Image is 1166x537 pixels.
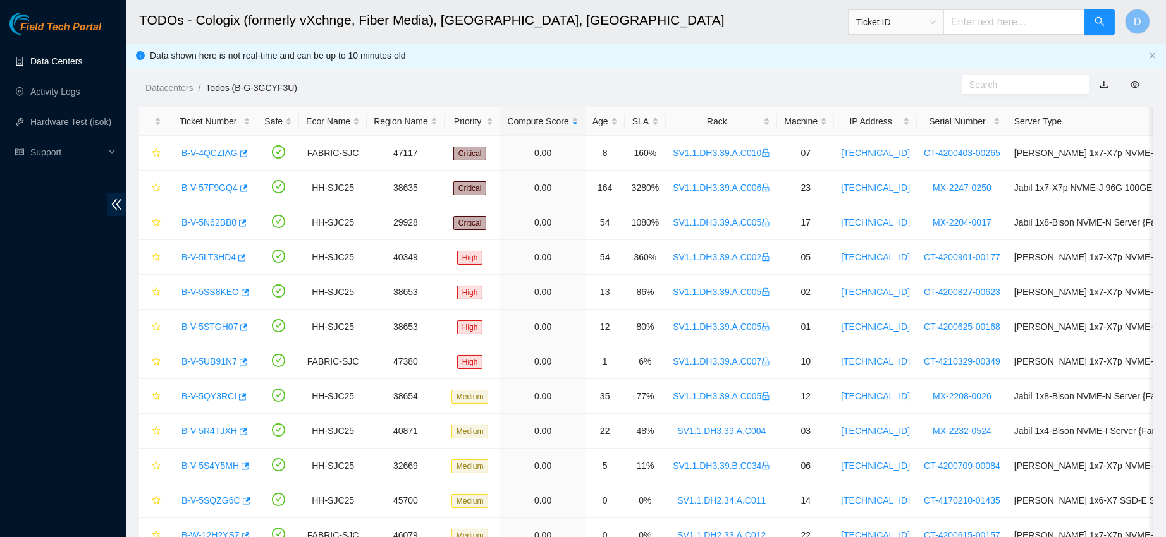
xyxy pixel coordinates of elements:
[933,391,991,401] a: MX-2208-0026
[933,217,991,227] a: MX-2204-0017
[761,183,770,192] span: lock
[500,483,585,518] td: 0.00
[777,205,834,240] td: 17
[673,148,770,158] a: SV1.1.DH3.39.A.C010lock
[367,275,445,310] td: 38653
[777,379,834,414] td: 12
[761,322,770,331] span: lock
[152,322,161,332] span: star
[586,275,625,310] td: 13
[146,282,161,302] button: star
[30,117,111,127] a: Hardware Test (isok)
[841,252,910,262] a: [TECHNICAL_ID]
[933,426,991,436] a: MX-2232-0524
[145,83,193,93] a: Datacenters
[673,322,770,332] a: SV1.1.DH3.39.A.C005lock
[152,461,161,471] span: star
[453,181,487,195] span: Critical
[586,379,625,414] td: 35
[299,344,367,379] td: FABRIC-SJC
[841,322,910,332] a: [TECHNICAL_ID]
[586,483,625,518] td: 0
[924,322,1000,332] a: CT-4200625-00168
[367,205,445,240] td: 29928
[673,252,770,262] a: SV1.1.DH3.39.A.C002lock
[673,217,770,227] a: SV1.1.DH3.39.A.C005lock
[1149,52,1157,59] span: close
[15,148,24,157] span: read
[451,459,489,473] span: Medium
[9,23,101,39] a: Akamai TechnologiesField Tech Portal
[299,205,367,240] td: HH-SJC25
[761,461,770,470] span: lock
[625,379,666,414] td: 77%
[272,319,285,332] span: check-circle
[451,425,489,438] span: Medium
[673,391,770,401] a: SV1.1.DH3.39.A.C005lock
[299,379,367,414] td: HH-SJC25
[181,183,238,193] a: B-V-57F9GQ4
[152,392,161,402] span: star
[146,490,161,510] button: star
[677,495,766,505] a: SV1.1.DH2.34.A.C011
[30,140,105,165] span: Support
[198,83,200,93] span: /
[146,456,161,476] button: star
[777,171,834,205] td: 23
[625,483,666,518] td: 0%
[586,310,625,344] td: 12
[761,392,770,401] span: lock
[367,171,445,205] td: 38635
[181,287,239,297] a: B-V-5SS8KEO
[841,426,910,436] a: [TECHNICAL_ID]
[500,136,585,171] td: 0.00
[152,253,161,263] span: star
[500,240,585,275] td: 0.00
[152,496,161,506] span: star
[453,216,487,230] span: Critical
[841,287,910,297] a: [TECHNICAL_ID]
[1090,75,1118,95] button: download
[500,379,585,414] td: 0.00
[9,13,64,35] img: Akamai Technologies
[299,275,367,310] td: HH-SJC25
[777,310,834,344] td: 01
[500,310,585,344] td: 0.00
[272,145,285,159] span: check-circle
[625,414,666,449] td: 48%
[451,390,489,404] span: Medium
[777,414,834,449] td: 03
[586,171,625,205] td: 164
[272,215,285,228] span: check-circle
[367,240,445,275] td: 40349
[272,180,285,193] span: check-circle
[625,449,666,483] td: 11%
[673,461,770,471] a: SV1.1.DH3.39.B.C034lock
[673,287,770,297] a: SV1.1.DH3.39.A.C005lock
[272,284,285,298] span: check-circle
[146,143,161,163] button: star
[841,183,910,193] a: [TECHNICAL_ID]
[625,310,666,344] td: 80%
[625,240,666,275] td: 360%
[841,391,910,401] a: [TECHNICAL_ID]
[933,183,991,193] a: MX-2247-0250
[625,275,666,310] td: 86%
[500,205,585,240] td: 0.00
[586,240,625,275] td: 54
[841,356,910,366] a: [TECHNICAL_ID]
[272,458,285,471] span: check-circle
[673,183,770,193] a: SV1.1.DH3.39.A.C006lock
[367,379,445,414] td: 38654
[625,171,666,205] td: 3280%
[500,344,585,379] td: 0.00
[181,252,236,262] a: B-V-5LT3HD4
[457,286,483,299] span: High
[146,212,161,232] button: star
[30,87,80,97] a: Activity Logs
[299,449,367,483] td: HH-SJC25
[1125,9,1150,34] button: D
[1084,9,1115,35] button: search
[299,414,367,449] td: HH-SJC25
[761,253,770,262] span: lock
